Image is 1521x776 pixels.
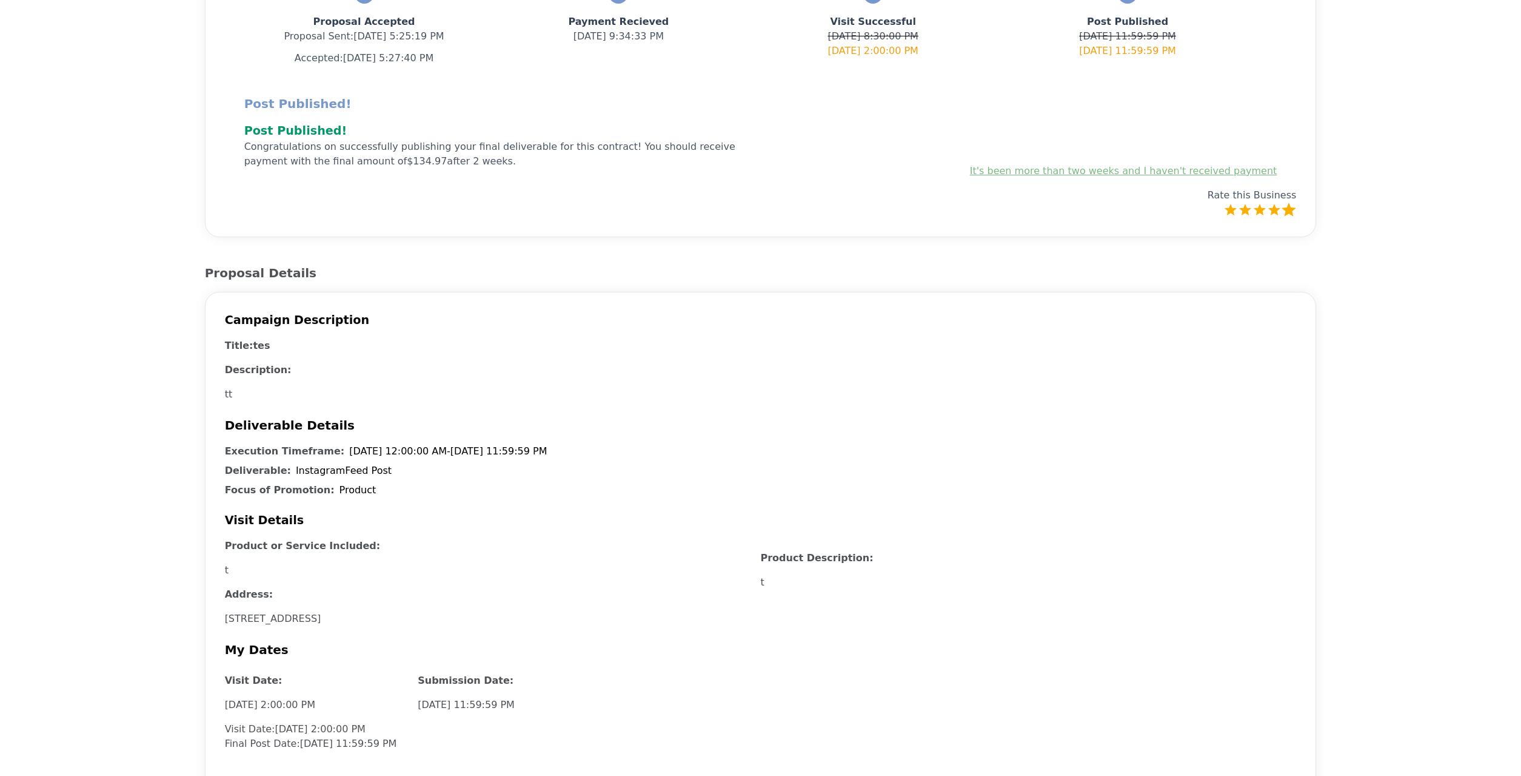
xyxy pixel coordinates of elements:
[244,95,756,113] h2: Post Published!
[237,51,492,66] p: Accepted: [DATE] 5:27:40 PM
[225,539,761,553] h3: Product or Service Included:
[970,164,1277,178] button: It's been more than two weeks and I haven't received payment
[225,339,756,353] h3: Title:
[225,483,335,498] h3: Focus of Promotion:
[746,44,1000,58] p: [DATE] 2:00:00 PM
[225,464,291,478] h3: Deliverable:
[225,641,1297,659] h2: My Dates
[225,416,1297,434] h2: Deliverable Details
[225,444,345,459] h3: Execution Timeframe:
[1000,15,1255,29] p: Post Published
[349,444,547,459] p: [DATE] 12:00:00 AM - [DATE] 11:59:59 PM
[761,575,1029,590] p: t
[1000,29,1255,44] p: [DATE] 11:59:59 PM
[205,264,1317,282] h2: Proposal Details
[225,587,756,602] h3: Address:
[225,673,404,688] h3: Visit Date:
[746,15,1000,29] p: Visit Successful
[225,722,576,737] p: Visit Date: [DATE] 2:00:00 PM
[1208,188,1297,203] p: Rate this Business
[225,363,756,377] h3: Description:
[1000,44,1255,58] p: [DATE] 11:59:59 PM
[225,737,576,751] p: Final Post Date: [DATE] 11:59:59 PM
[761,551,1029,565] h3: Product Description:
[225,387,756,402] p: tt
[418,673,954,688] h3: Submission Date:
[244,140,756,169] p: Congratulations on successfully publishing your final deliverable for this contract! You should r...
[296,464,392,478] p: Instagram Feed Post
[491,15,746,29] p: Payment Recieved
[225,612,761,626] span: [STREET_ADDRESS]
[253,340,270,351] h3: tes
[237,15,492,29] p: Proposal Accepted
[491,29,746,44] p: [DATE] 9:34:33 PM
[244,123,756,140] p: Post Published!
[225,512,1297,529] h2: Visit Details
[237,29,492,44] p: Proposal Sent : [DATE] 5:25:19 PM
[225,563,716,578] p: t
[225,312,1297,329] h2: Campaign Description
[225,698,404,712] p: [DATE] 2:00:00 PM
[339,483,376,498] p: Product
[418,698,954,712] p: [DATE] 11:59:59 PM
[746,29,1000,44] p: [DATE] 8:30:00 PM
